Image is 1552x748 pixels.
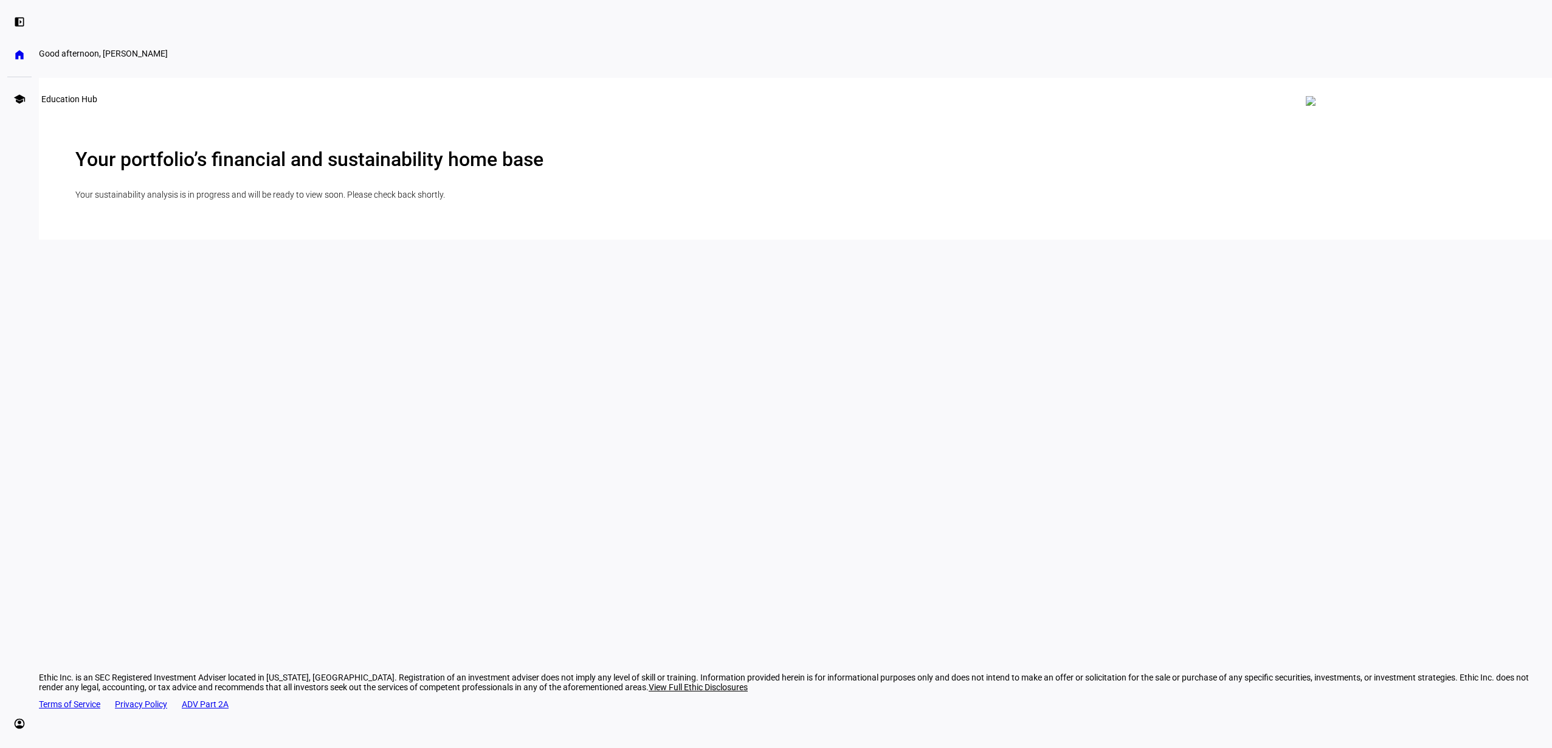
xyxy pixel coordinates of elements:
eth-mat-symbol: school [13,93,26,105]
img: dashboard-multi-overview.svg [1306,96,1497,106]
a: Privacy Policy [115,699,167,709]
div: Education Hub [36,92,102,106]
div: Ethic Inc. is an SEC Registered Investment Adviser located in [US_STATE], [GEOGRAPHIC_DATA]. Regi... [39,673,1552,692]
eth-mat-symbol: account_circle [13,718,26,730]
eth-mat-symbol: left_panel_open [13,16,26,28]
a: ADV Part 2A [182,699,229,709]
eth-mat-symbol: home [13,49,26,61]
p: Your sustainability analysis is in progress and will be ready to view soon. Please check back sho... [75,187,1516,202]
a: Terms of Service [39,699,100,709]
h2: Your portfolio’s financial and sustainability home base [75,148,1516,171]
div: Good afternoon, Jeff [39,49,768,58]
a: home [7,43,32,67]
span: View Full Ethic Disclosures [649,682,748,692]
